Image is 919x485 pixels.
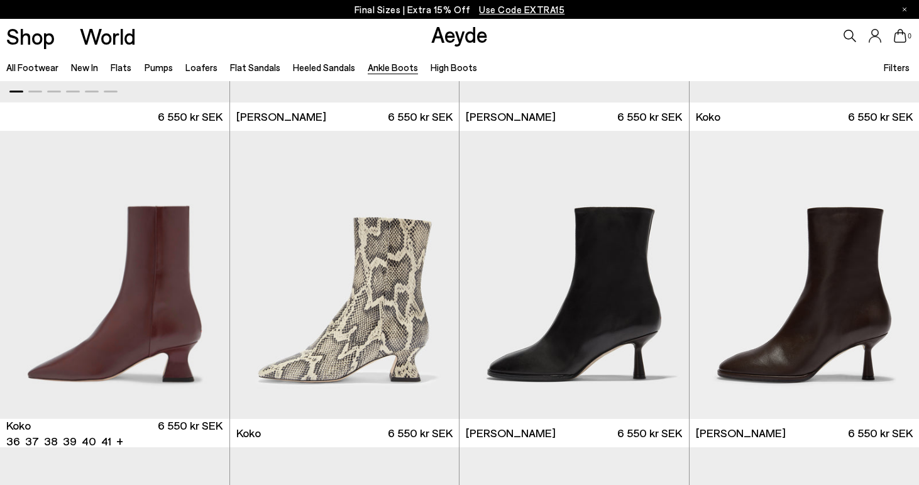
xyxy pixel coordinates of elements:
a: All Footwear [6,62,58,73]
span: 6 550 kr SEK [158,418,223,449]
a: New In [71,62,98,73]
span: 6 550 kr SEK [617,425,682,441]
a: High Boots [431,62,477,73]
span: 6 550 kr SEK [617,109,682,125]
li: + [116,432,123,449]
a: Flats [111,62,131,73]
li: 40 [82,433,96,449]
span: 6 550 kr SEK [848,109,913,125]
img: Koko Regal Heel Boots [230,131,459,419]
li: 37 [25,433,39,449]
span: [PERSON_NAME] [466,425,556,441]
li: 36 [6,433,20,449]
a: Loafers [185,62,217,73]
a: Flat Sandals [230,62,280,73]
p: Final Sizes | Extra 15% Off [355,2,565,18]
span: Koko [696,109,720,125]
li: 39 [63,433,77,449]
a: [PERSON_NAME] 6 550 kr SEK [459,419,689,447]
a: Koko 6 550 kr SEK [230,419,459,447]
li: 38 [44,433,58,449]
span: 6 550 kr SEK [388,109,453,125]
a: Pumps [145,62,173,73]
span: Filters [884,62,910,73]
ul: variant [6,433,107,449]
a: [PERSON_NAME] 6 550 kr SEK [459,103,689,131]
a: Shop [6,25,55,47]
a: 0 [894,29,906,43]
a: Heeled Sandals [293,62,355,73]
span: Koko [236,425,261,441]
span: 6 550 kr SEK [388,425,453,441]
li: 41 [101,433,111,449]
span: 0 [906,33,913,40]
a: Ankle Boots [368,62,418,73]
a: Aeyde [431,21,488,47]
a: [PERSON_NAME] 6 550 kr SEK [230,103,459,131]
span: [PERSON_NAME] [696,425,786,441]
span: [PERSON_NAME] [466,109,556,125]
img: Dorothy Soft Sock Boots [459,131,689,419]
span: Navigate to /collections/ss25-final-sizes [479,4,564,15]
span: 6 550 kr SEK [848,425,913,441]
a: World [80,25,136,47]
span: [PERSON_NAME] [236,109,326,125]
span: 6 550 kr SEK [158,109,223,125]
span: Koko [6,418,31,433]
